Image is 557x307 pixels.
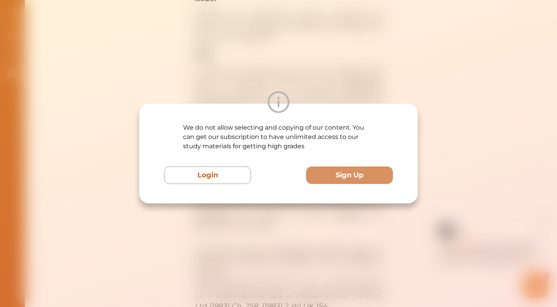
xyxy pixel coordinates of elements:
[68,8,83,23] img: Nini
[87,13,96,21] div: Nini
[172,57,178,64] i: 1
[164,167,251,184] button: Login
[68,26,171,49] p: Hey there If you have any questions, I'm here to help! Just text back 'Hi' and choose from the fo...
[183,123,374,151] p: We do not allow selecting and copying of our content. You can get our subscription to have unlimi...
[155,42,162,49] span: 🌟
[93,26,100,34] span: 👋
[306,167,393,184] button: Sign Up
